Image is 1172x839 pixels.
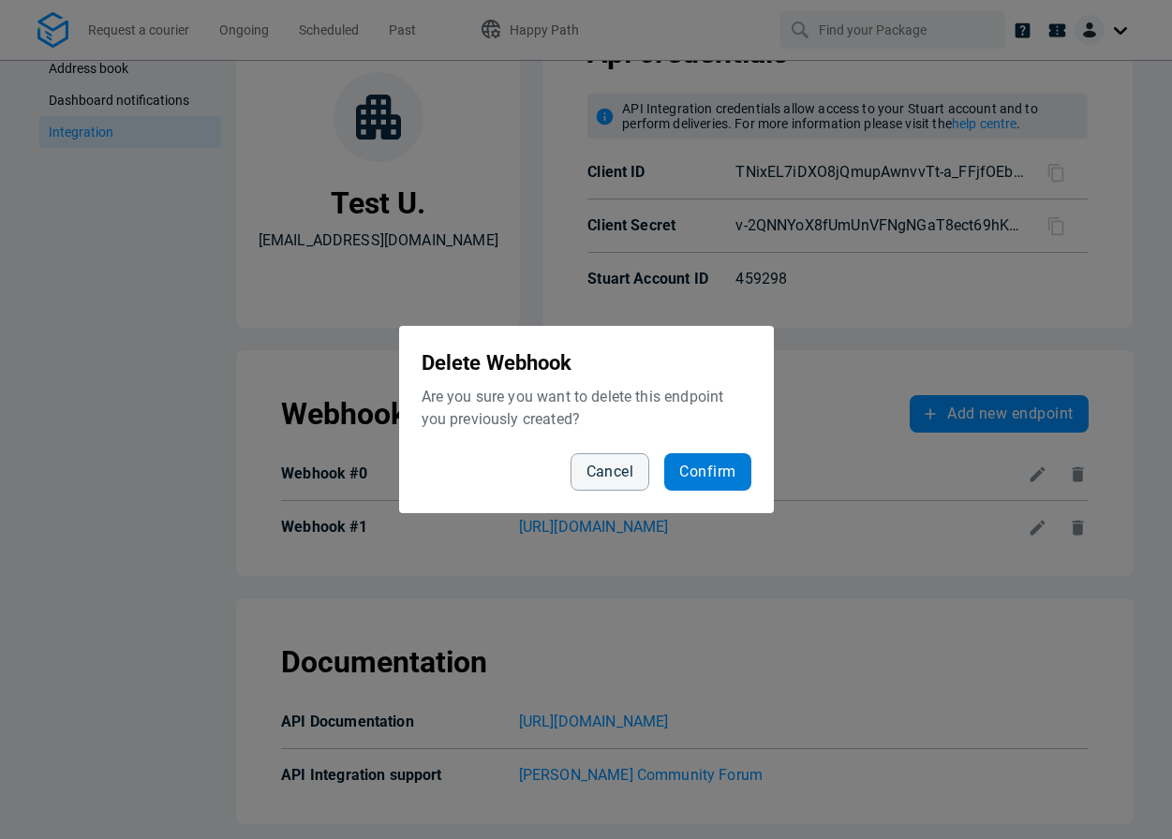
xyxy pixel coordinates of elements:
span: Cancel [586,464,634,479]
h1: Delete Webhook [422,348,751,378]
span: Confirm [679,464,735,479]
p: Are you sure you want to delete this endpoint you previously created? [422,386,751,431]
button: Confirm [664,453,750,491]
button: Cancel [571,453,650,491]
